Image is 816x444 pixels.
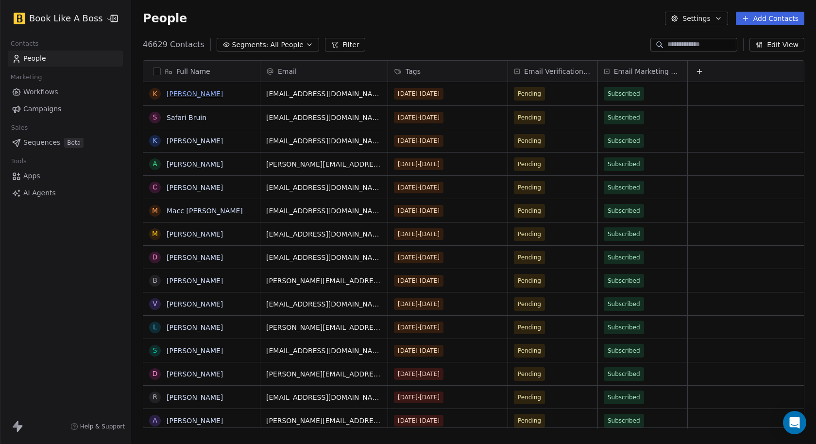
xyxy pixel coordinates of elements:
[518,136,541,146] span: Pending
[167,300,223,308] a: [PERSON_NAME]
[167,137,223,145] a: [PERSON_NAME]
[394,415,443,427] span: [DATE]-[DATE]
[7,154,31,169] span: Tools
[167,90,223,98] a: [PERSON_NAME]
[271,40,304,50] span: All People
[167,417,223,425] a: [PERSON_NAME]
[394,182,443,193] span: [DATE]-[DATE]
[6,70,46,85] span: Marketing
[394,158,443,170] span: [DATE]-[DATE]
[394,368,443,380] span: [DATE]-[DATE]
[406,67,421,76] span: Tags
[153,322,157,332] div: L
[394,112,443,123] span: [DATE]-[DATE]
[266,393,382,402] span: [EMAIL_ADDRESS][DOMAIN_NAME]
[394,228,443,240] span: [DATE]-[DATE]
[23,188,56,198] span: AI Agents
[508,61,597,82] div: Email Verification Status
[8,185,123,201] a: AI Agents
[518,159,541,169] span: Pending
[518,276,541,286] span: Pending
[23,104,61,114] span: Campaigns
[394,205,443,217] span: [DATE]-[DATE]
[266,416,382,426] span: [PERSON_NAME][EMAIL_ADDRESS][PERSON_NAME][DOMAIN_NAME]
[266,299,382,309] span: [EMAIL_ADDRESS][DOMAIN_NAME]
[153,275,157,286] div: B
[518,253,541,262] span: Pending
[153,112,157,122] div: S
[266,159,382,169] span: [PERSON_NAME][EMAIL_ADDRESS][DOMAIN_NAME]
[608,276,640,286] span: Subscribed
[518,183,541,192] span: Pending
[143,82,260,428] div: grid
[266,253,382,262] span: [EMAIL_ADDRESS][DOMAIN_NAME]
[736,12,804,25] button: Add Contacts
[167,254,223,261] a: [PERSON_NAME]
[8,168,123,184] a: Apps
[80,423,125,430] span: Help & Support
[23,137,60,148] span: Sequences
[153,182,157,192] div: C
[23,171,40,181] span: Apps
[14,13,25,24] img: in-Profile_black_on_yellow.jpg
[608,393,640,402] span: Subscribed
[152,205,158,216] div: M
[23,87,58,97] span: Workflows
[266,206,382,216] span: [EMAIL_ADDRESS][DOMAIN_NAME]
[608,323,640,332] span: Subscribed
[260,61,388,82] div: Email
[266,113,382,122] span: [EMAIL_ADDRESS][DOMAIN_NAME]
[167,207,243,215] a: Macc [PERSON_NAME]
[167,160,223,168] a: [PERSON_NAME]
[325,38,365,51] button: Filter
[167,370,223,378] a: [PERSON_NAME]
[143,61,260,82] div: Full Name
[70,423,125,430] a: Help & Support
[266,276,382,286] span: [PERSON_NAME][EMAIL_ADDRESS][DOMAIN_NAME]
[783,411,806,434] div: Open Intercom Messenger
[153,369,158,379] div: D
[608,136,640,146] span: Subscribed
[394,252,443,263] span: [DATE]-[DATE]
[153,299,157,309] div: V
[518,206,541,216] span: Pending
[167,230,223,238] a: [PERSON_NAME]
[153,159,157,169] div: A
[598,61,687,82] div: Email Marketing Consent
[152,229,158,239] div: M
[518,299,541,309] span: Pending
[388,61,508,82] div: Tags
[608,229,640,239] span: Subscribed
[394,135,443,147] span: [DATE]-[DATE]
[8,51,123,67] a: People
[608,346,640,356] span: Subscribed
[518,113,541,122] span: Pending
[266,136,382,146] span: [EMAIL_ADDRESS][DOMAIN_NAME]
[266,89,382,99] span: [EMAIL_ADDRESS][DOMAIN_NAME]
[608,113,640,122] span: Subscribed
[518,346,541,356] span: Pending
[524,67,592,76] span: Email Verification Status
[518,229,541,239] span: Pending
[167,184,223,191] a: [PERSON_NAME]
[64,138,84,148] span: Beta
[266,183,382,192] span: [EMAIL_ADDRESS][DOMAIN_NAME]
[153,89,157,99] div: K
[278,67,297,76] span: Email
[518,89,541,99] span: Pending
[394,392,443,403] span: [DATE]-[DATE]
[614,67,681,76] span: Email Marketing Consent
[143,11,187,26] span: People
[153,345,157,356] div: S
[518,393,541,402] span: Pending
[665,12,728,25] button: Settings
[8,101,123,117] a: Campaigns
[394,275,443,287] span: [DATE]-[DATE]
[6,36,43,51] span: Contacts
[608,253,640,262] span: Subscribed
[608,369,640,379] span: Subscribed
[608,89,640,99] span: Subscribed
[608,416,640,426] span: Subscribed
[29,12,103,25] span: Book Like A Boss
[232,40,269,50] span: Segments:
